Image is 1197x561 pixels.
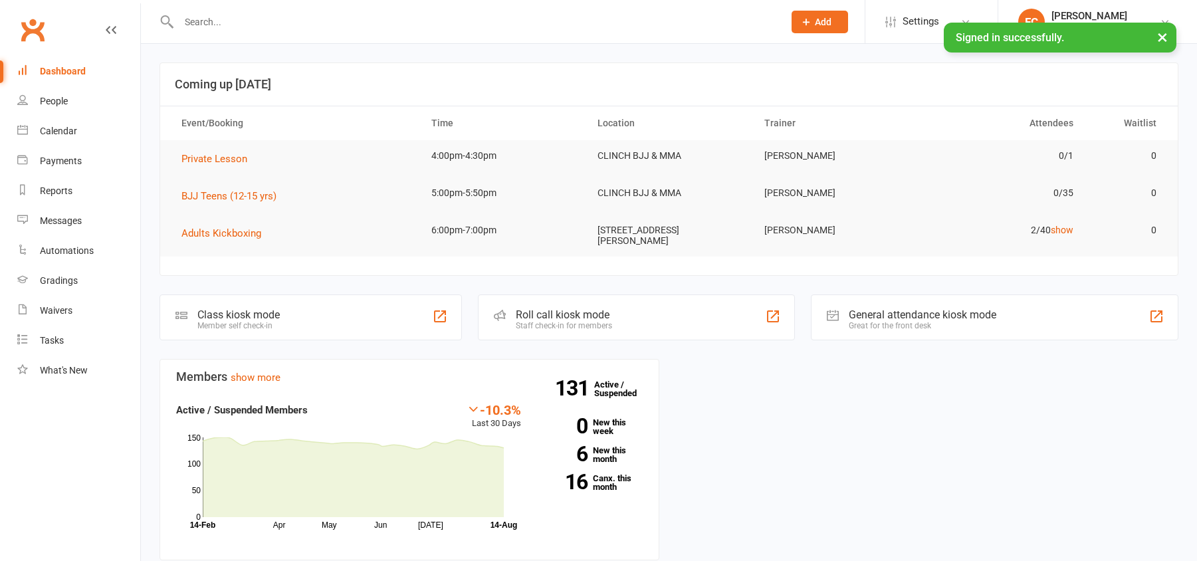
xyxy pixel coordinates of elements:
div: Class kiosk mode [197,308,280,321]
div: Messages [40,215,82,226]
a: 131Active / Suspended [594,370,653,407]
div: Calendar [40,126,77,136]
input: Search... [175,13,774,31]
div: Automations [40,245,94,256]
td: 0 [1085,140,1168,171]
a: Automations [17,236,140,266]
a: 6New this month [541,446,643,463]
td: 2/40 [919,215,1085,246]
td: 6:00pm-7:00pm [419,215,586,246]
td: 5:00pm-5:50pm [419,177,586,209]
div: What's New [40,365,88,376]
td: [PERSON_NAME] [752,215,919,246]
a: What's New [17,356,140,386]
h3: Coming up [DATE] [175,78,1163,91]
th: Waitlist [1085,106,1168,140]
th: Location [586,106,752,140]
td: 4:00pm-4:30pm [419,140,586,171]
td: 0/1 [919,140,1085,171]
span: Signed in successfully. [956,31,1064,44]
div: Staff check-in for members [516,321,612,330]
strong: 131 [555,378,594,398]
a: show [1051,225,1073,235]
strong: 16 [541,472,588,492]
button: BJJ Teens (12-15 yrs) [181,188,286,204]
span: Adults Kickboxing [181,227,261,239]
td: [STREET_ADDRESS][PERSON_NAME] [586,215,752,257]
td: CLINCH BJJ & MMA [586,140,752,171]
a: 16Canx. this month [541,474,643,491]
a: Reports [17,176,140,206]
a: Messages [17,206,140,236]
div: Last 30 Days [467,402,521,431]
button: Private Lesson [181,151,257,167]
td: [PERSON_NAME] [752,140,919,171]
td: 0 [1085,215,1168,246]
td: [PERSON_NAME] [752,177,919,209]
div: -10.3% [467,402,521,417]
div: Tasks [40,335,64,346]
a: Payments [17,146,140,176]
strong: Active / Suspended Members [176,404,308,416]
div: FC [1018,9,1045,35]
div: People [40,96,68,106]
button: Add [792,11,848,33]
div: General attendance kiosk mode [849,308,996,321]
div: Payments [40,156,82,166]
a: show more [231,372,280,384]
div: Dashboard [40,66,86,76]
a: People [17,86,140,116]
strong: 6 [541,444,588,464]
div: Member self check-in [197,321,280,330]
a: Calendar [17,116,140,146]
th: Trainer [752,106,919,140]
button: × [1150,23,1174,51]
a: Tasks [17,326,140,356]
a: Gradings [17,266,140,296]
span: BJJ Teens (12-15 yrs) [181,190,276,202]
span: Private Lesson [181,153,247,165]
div: Roll call kiosk mode [516,308,612,321]
h3: Members [176,370,643,384]
div: [PERSON_NAME] [1051,10,1143,22]
a: 0New this week [541,418,643,435]
div: Waivers [40,305,72,316]
div: Great for the front desk [849,321,996,330]
a: Clubworx [16,13,49,47]
td: 0 [1085,177,1168,209]
div: Reports [40,185,72,196]
td: 0/35 [919,177,1085,209]
span: Settings [903,7,939,37]
span: Add [815,17,831,27]
a: Waivers [17,296,140,326]
th: Attendees [919,106,1085,140]
a: Dashboard [17,56,140,86]
th: Event/Booking [169,106,419,140]
strong: 0 [541,416,588,436]
td: CLINCH BJJ & MMA [586,177,752,209]
button: Adults Kickboxing [181,225,271,241]
th: Time [419,106,586,140]
div: Clinch Martial Arts Ltd [1051,22,1143,34]
div: Gradings [40,275,78,286]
